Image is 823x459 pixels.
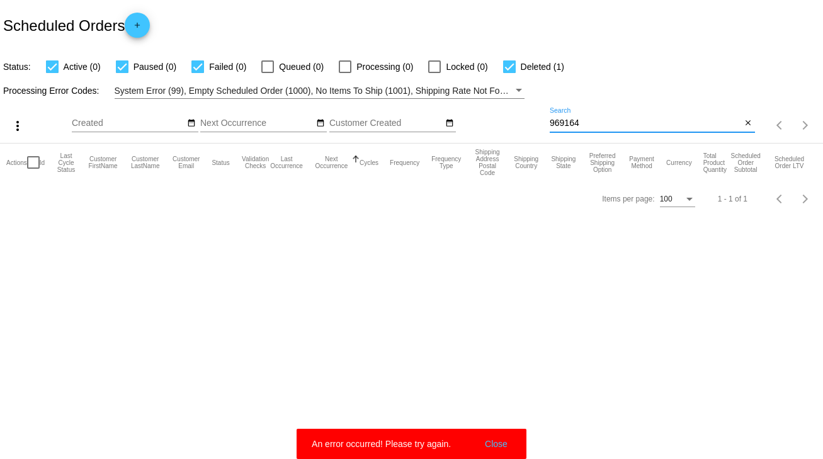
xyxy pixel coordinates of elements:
button: Change sorting for Subtotal [729,152,762,173]
button: Change sorting for LastProcessingCycleId [56,152,76,173]
h2: Scheduled Orders [3,13,150,38]
span: Deleted (1) [521,59,564,74]
mat-header-cell: Validation Checks [241,144,270,181]
span: Queued (0) [279,59,324,74]
button: Change sorting for ShippingCountry [513,156,540,169]
button: Next page [793,113,818,138]
button: Change sorting for FrequencyType [431,156,462,169]
mat-icon: more_vert [10,118,25,133]
button: Change sorting for Status [212,159,229,166]
button: Change sorting for CurrencyIso [666,159,692,166]
button: Change sorting for Frequency [390,159,419,166]
button: Previous page [768,186,793,212]
span: Paused (0) [133,59,176,74]
button: Close [481,438,511,450]
div: 1 - 1 of 1 [718,195,747,203]
mat-header-cell: Actions [6,144,27,181]
span: Locked (0) [446,59,487,74]
button: Change sorting for CustomerFirstName [88,156,118,169]
span: Failed (0) [209,59,246,74]
mat-icon: date_range [187,118,196,128]
mat-header-cell: Total Product Quantity [703,144,730,181]
button: Change sorting for LifetimeValue [773,156,805,169]
mat-icon: close [744,118,752,128]
button: Change sorting for PaymentMethod.Type [628,156,655,169]
span: Processing Error Codes: [3,86,99,96]
input: Search [550,118,742,128]
span: Status: [3,62,31,72]
button: Change sorting for ShippingState [550,156,576,169]
mat-select: Items per page: [660,195,695,204]
simple-snack-bar: An error occurred! Please try again. [312,438,511,450]
button: Previous page [768,113,793,138]
mat-icon: date_range [316,118,325,128]
button: Change sorting for ShippingPostcode [473,149,502,176]
span: Active (0) [64,59,101,74]
mat-icon: date_range [445,118,454,128]
input: Customer Created [329,118,443,128]
button: Next page [793,186,818,212]
span: 100 [660,195,673,203]
div: Items per page: [602,195,654,203]
mat-icon: add [130,21,145,36]
input: Next Occurrence [200,118,314,128]
button: Change sorting for PreferredShippingOption [587,152,617,173]
button: Change sorting for NextOccurrenceUtc [315,156,348,169]
button: Change sorting for CustomerEmail [172,156,200,169]
button: Change sorting for Cycles [360,159,378,166]
button: Clear [742,117,755,130]
button: Change sorting for LastOccurrenceUtc [270,156,304,169]
input: Created [72,118,185,128]
span: Processing (0) [356,59,413,74]
button: Change sorting for CustomerLastName [130,156,161,169]
button: Change sorting for Id [40,159,45,166]
mat-select: Filter by Processing Error Codes [115,83,525,99]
